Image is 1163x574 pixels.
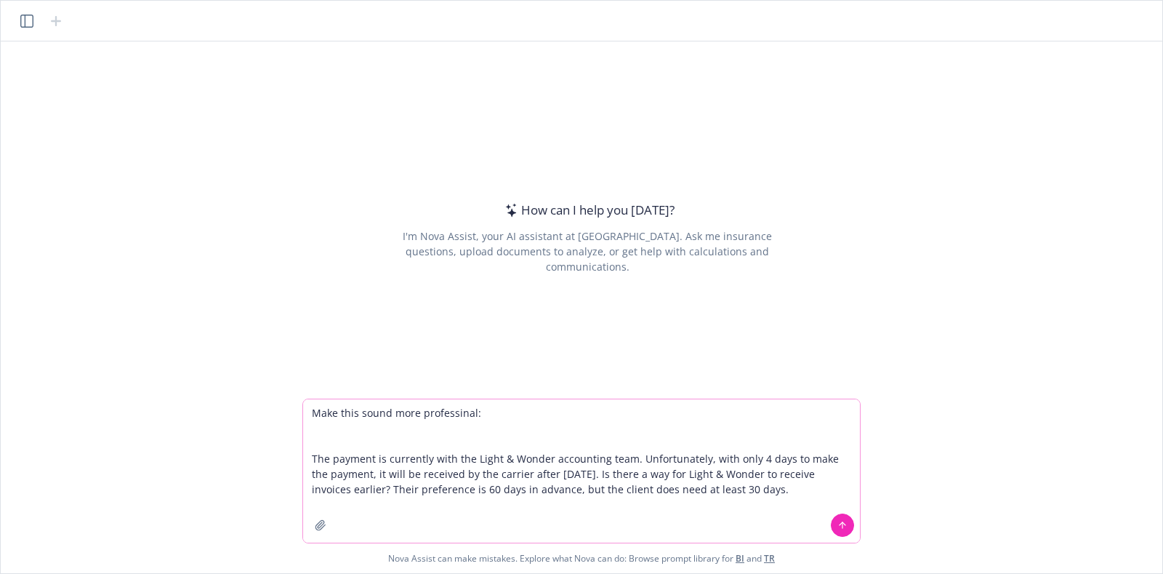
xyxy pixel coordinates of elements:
[382,228,792,274] div: I'm Nova Assist, your AI assistant at [GEOGRAPHIC_DATA]. Ask me insurance questions, upload docum...
[501,201,675,220] div: How can I help you [DATE]?
[764,552,775,565] a: TR
[388,543,775,573] span: Nova Assist can make mistakes. Explore what Nova can do: Browse prompt library for and
[736,552,744,565] a: BI
[303,399,860,543] textarea: Make this sound more professinal: The payment is currently with the Light & Wonder accounting tea...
